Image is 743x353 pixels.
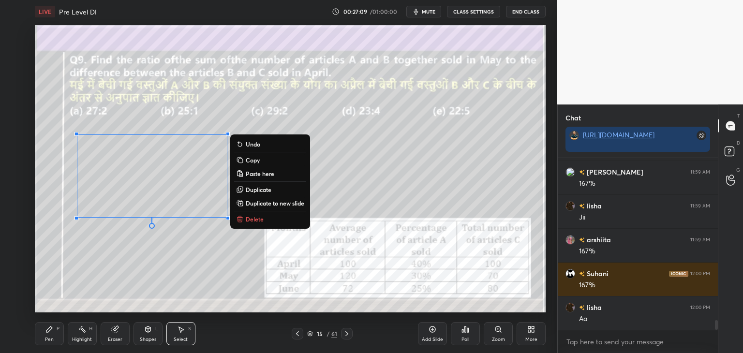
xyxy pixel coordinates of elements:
[585,167,643,177] h6: [PERSON_NAME]
[579,170,585,175] img: no-rating-badge.077c3623.svg
[492,337,505,342] div: Zoom
[59,7,97,16] h4: Pre Level DI
[565,269,575,279] img: 712a76efd6be4573b8f332b3f141c98e.jpg
[327,331,329,337] div: /
[579,271,585,277] img: no-rating-badge.077c3623.svg
[585,235,611,245] h6: arshiita
[579,305,585,310] img: no-rating-badge.077c3623.svg
[736,166,740,174] p: G
[155,326,158,331] div: L
[234,197,306,209] button: Duplicate to new slide
[447,6,500,17] button: CLASS SETTINGS
[422,337,443,342] div: Add Slide
[140,337,156,342] div: Shapes
[246,186,271,193] p: Duplicate
[246,140,260,148] p: Undo
[737,112,740,119] p: T
[579,280,710,290] div: 167%
[89,326,92,331] div: H
[585,201,602,211] h6: lisha
[579,247,710,256] div: 167%
[558,105,589,131] p: Chat
[565,201,575,211] img: 624fc754f5ba48518c428b93550b73a2.jpg
[57,326,59,331] div: P
[690,305,710,310] div: 12:00 PM
[35,6,55,17] div: LIVE
[234,213,306,225] button: Delete
[690,203,710,209] div: 11:59 AM
[406,6,441,17] button: mute
[690,271,710,277] div: 12:00 PM
[234,168,306,179] button: Paste here
[525,337,537,342] div: More
[315,331,325,337] div: 15
[461,337,469,342] div: Poll
[579,213,710,222] div: Jii
[579,237,585,243] img: no-rating-badge.077c3623.svg
[246,215,264,223] p: Delete
[737,139,740,147] p: D
[585,268,609,279] h6: Suhani
[174,337,188,342] div: Select
[669,271,688,277] img: iconic-dark.1390631f.png
[234,154,306,166] button: Copy
[565,235,575,245] img: f5c7fef8f802425f9039225424f007ca.png
[234,184,306,195] button: Duplicate
[579,179,710,189] div: 167%
[690,237,710,243] div: 11:59 AM
[246,156,260,164] p: Copy
[583,130,654,139] a: [URL][DOMAIN_NAME]
[188,326,191,331] div: S
[45,337,54,342] div: Pen
[246,199,304,207] p: Duplicate to new slide
[108,337,122,342] div: Eraser
[585,302,602,312] h6: lisha
[331,329,337,338] div: 61
[690,169,710,175] div: 11:59 AM
[506,6,546,17] button: End Class
[72,337,92,342] div: Highlight
[569,131,579,140] img: d84243986e354267bcc07dcb7018cb26.file
[579,204,585,209] img: no-rating-badge.077c3623.svg
[579,314,710,324] div: Aa
[565,303,575,312] img: 624fc754f5ba48518c428b93550b73a2.jpg
[422,8,435,15] span: mute
[234,138,306,150] button: Undo
[558,158,718,330] div: grid
[246,170,274,177] p: Paste here
[565,167,575,177] img: 3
